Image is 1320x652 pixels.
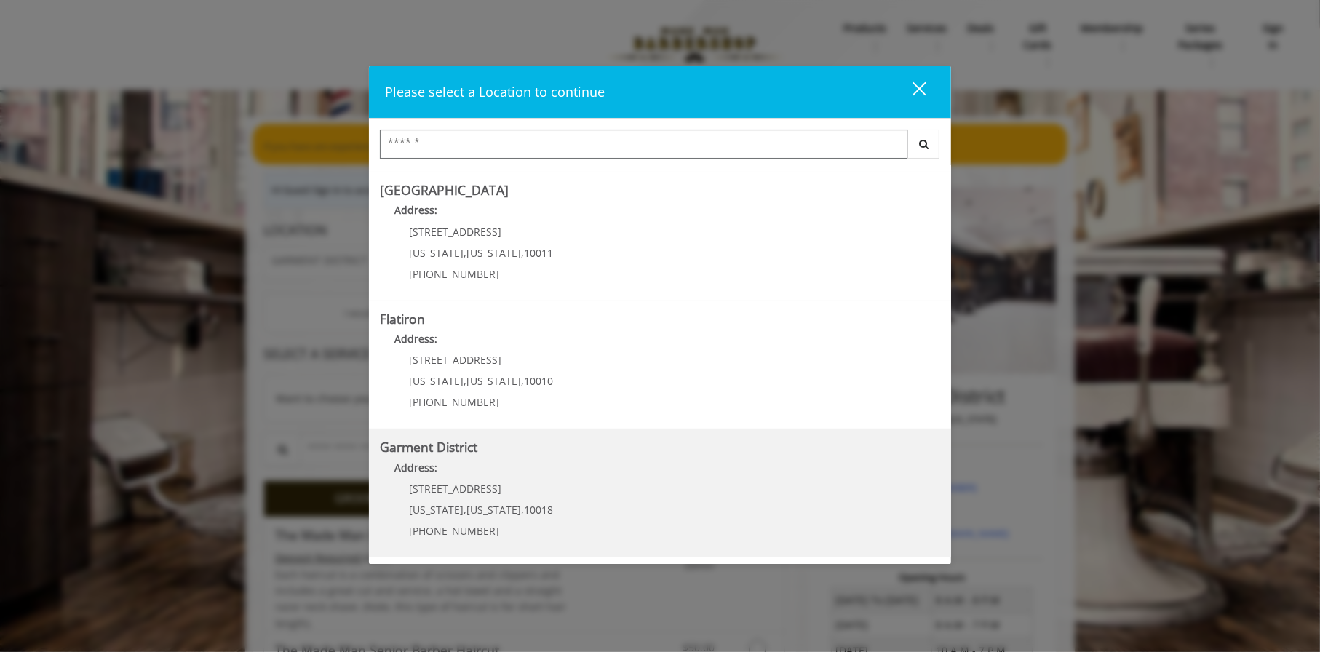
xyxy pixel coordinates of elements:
[524,503,553,517] span: 10018
[466,246,521,260] span: [US_STATE]
[464,246,466,260] span: ,
[380,438,477,456] b: Garment District
[466,374,521,388] span: [US_STATE]
[915,139,932,149] i: Search button
[521,374,524,388] span: ,
[380,130,940,166] div: Center Select
[409,524,499,538] span: [PHONE_NUMBER]
[521,503,524,517] span: ,
[409,503,464,517] span: [US_STATE]
[464,503,466,517] span: ,
[409,395,499,409] span: [PHONE_NUMBER]
[380,130,908,159] input: Search Center
[385,83,605,100] span: Please select a Location to continue
[409,225,501,239] span: [STREET_ADDRESS]
[524,246,553,260] span: 10011
[464,374,466,388] span: ,
[394,332,437,346] b: Address:
[466,503,521,517] span: [US_STATE]
[409,246,464,260] span: [US_STATE]
[409,267,499,281] span: [PHONE_NUMBER]
[896,81,925,103] div: close dialog
[409,374,464,388] span: [US_STATE]
[409,482,501,496] span: [STREET_ADDRESS]
[521,246,524,260] span: ,
[394,461,437,474] b: Address:
[380,181,509,199] b: [GEOGRAPHIC_DATA]
[886,77,935,107] button: close dialog
[524,374,553,388] span: 10010
[380,310,425,327] b: Flatiron
[394,203,437,217] b: Address:
[409,353,501,367] span: [STREET_ADDRESS]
